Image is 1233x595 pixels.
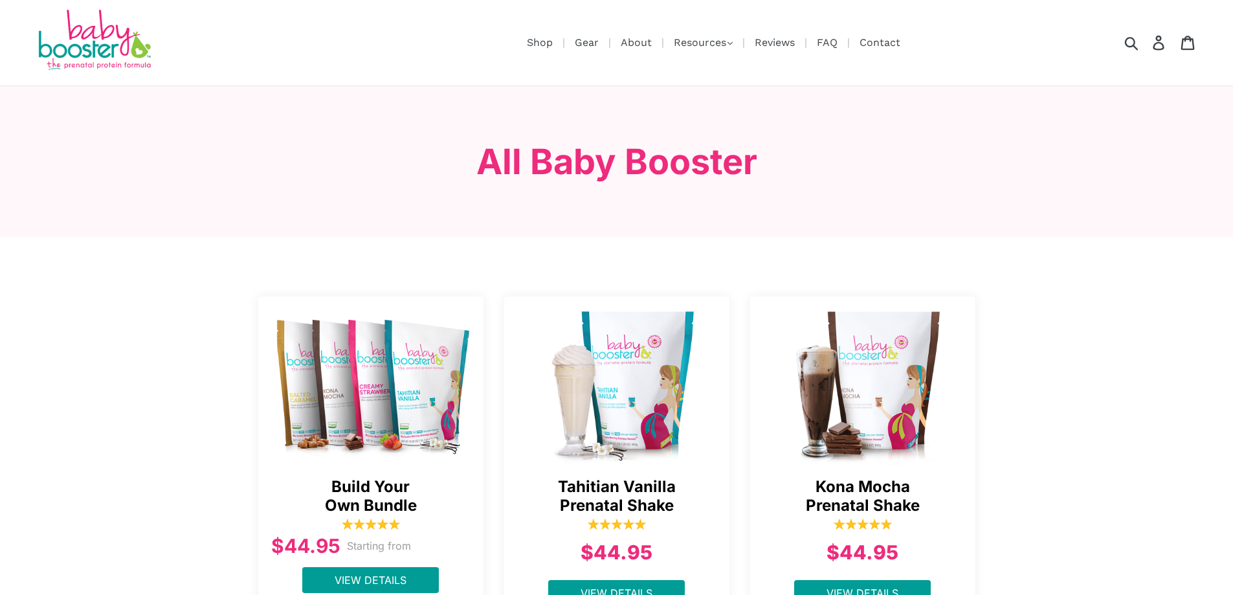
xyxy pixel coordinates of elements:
[853,34,907,51] a: Contact
[248,141,986,183] h3: All Baby Booster
[517,478,716,515] span: Tahitian Vanilla Prenatal Shake
[335,574,406,587] span: View Details
[302,567,439,593] a: View Details
[347,538,411,554] p: Starting from
[750,303,977,465] img: Kona Mocha Prenatal Shake - Ships Same Day
[504,303,731,465] img: Tahitian Vanilla Prenatal Shake - Ships Same Day
[763,538,962,567] div: $44.95
[342,518,400,531] img: 5_stars-1-1646348089739_1200x.png
[1129,28,1164,57] input: Search
[748,34,801,51] a: Reviews
[810,34,844,51] a: FAQ
[614,34,658,51] a: About
[667,33,739,52] button: Resources
[763,478,962,515] span: Kona Mocha Prenatal Shake
[517,538,716,567] div: $44.95
[750,297,977,465] a: Kona Mocha Prenatal Shake - Ships Same Day
[588,518,646,531] img: 5_stars-1-1646348089739_1200x.png
[568,34,605,51] a: Gear
[834,518,892,531] img: 5_stars-1-1646348089739_1200x.png
[36,10,152,73] img: Baby Booster Prenatal Protein Supplements
[258,303,485,465] img: all_shakes-1644369424251_1200x.png
[271,532,340,561] div: $44.95
[504,297,731,465] a: Tahitian Vanilla Prenatal Shake - Ships Same Day
[271,478,471,515] span: Build Your Own Bundle
[520,34,559,51] a: Shop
